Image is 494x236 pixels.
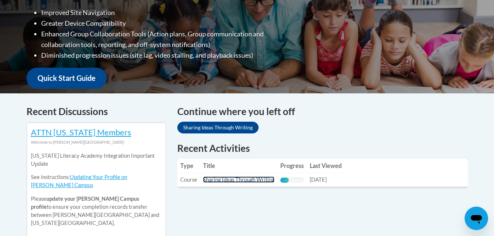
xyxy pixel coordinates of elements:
[177,158,200,173] th: Type
[26,68,107,89] a: Quick Start Guide
[26,104,166,119] h4: Recent Discussions
[41,7,293,18] li: Improved Site Navigation
[277,158,307,173] th: Progress
[203,176,274,183] a: Sharing Ideas Through Writing
[41,50,293,61] li: Diminished progression issues (site lag, video stalling, and playback issues)
[41,18,293,29] li: Greater Device Compatibility
[307,158,345,173] th: Last Viewed
[31,152,162,168] p: [US_STATE] Literacy Academy Integration Important Update
[280,178,289,183] div: Progress, %
[180,176,197,183] span: Course
[310,176,327,183] span: [DATE]
[31,138,162,146] div: Welcome to [PERSON_NAME][GEOGRAPHIC_DATA]!
[31,196,139,210] b: update your [PERSON_NAME] Campus profile
[177,104,468,119] h4: Continue where you left off
[465,207,488,230] iframe: Button to launch messaging window
[177,122,259,133] a: Sharing Ideas Through Writing
[41,29,293,50] li: Enhanced Group Collaboration Tools (Action plans, Group communication and collaboration tools, re...
[31,174,127,188] a: Updating Your Profile on [PERSON_NAME] Campus
[31,173,162,189] p: See instructions:
[31,127,131,137] a: ATTN [US_STATE] Members
[31,146,162,233] div: Please to ensure your completion records transfer between [PERSON_NAME][GEOGRAPHIC_DATA] and [US_...
[177,142,468,155] h1: Recent Activities
[200,158,277,173] th: Title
